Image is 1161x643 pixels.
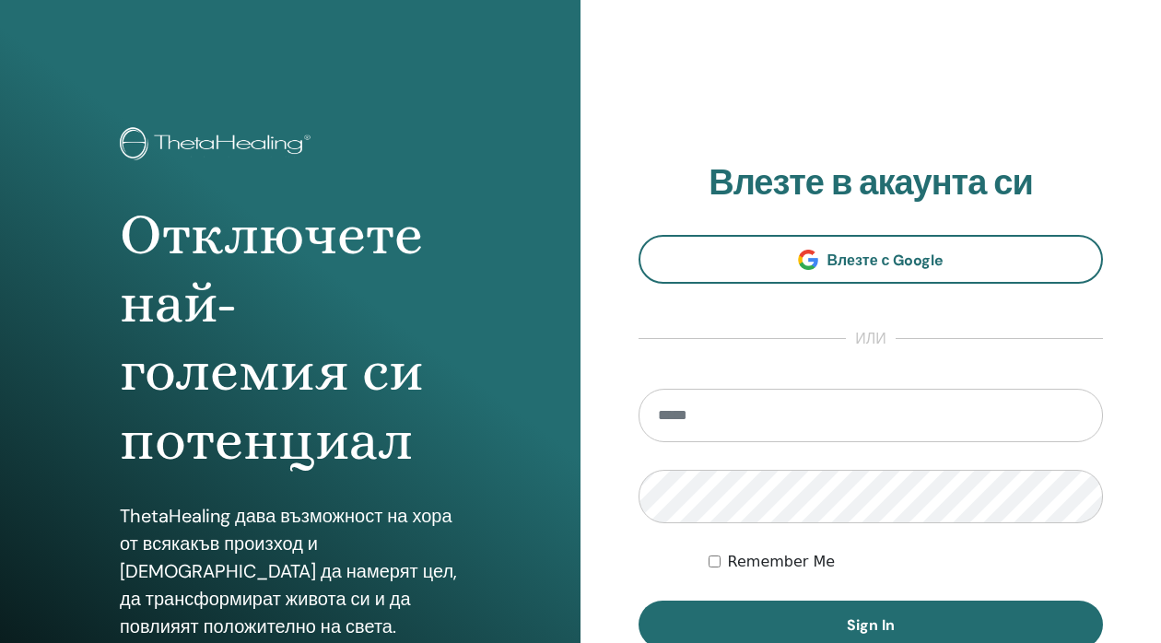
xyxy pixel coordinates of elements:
span: или [846,328,896,350]
h1: Отключете най-големия си потенциал [120,201,461,475]
div: Keep me authenticated indefinitely or until I manually logout [709,551,1103,573]
label: Remember Me [728,551,836,573]
h2: Влезте в акаунта си [639,162,1103,205]
p: ThetaHealing дава възможност на хора от всякакъв произход и [DEMOGRAPHIC_DATA] да намерят цел, да... [120,502,461,640]
span: Sign In [847,615,895,635]
a: Влезте с Google [639,235,1103,284]
span: Влезте с Google [827,251,944,270]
